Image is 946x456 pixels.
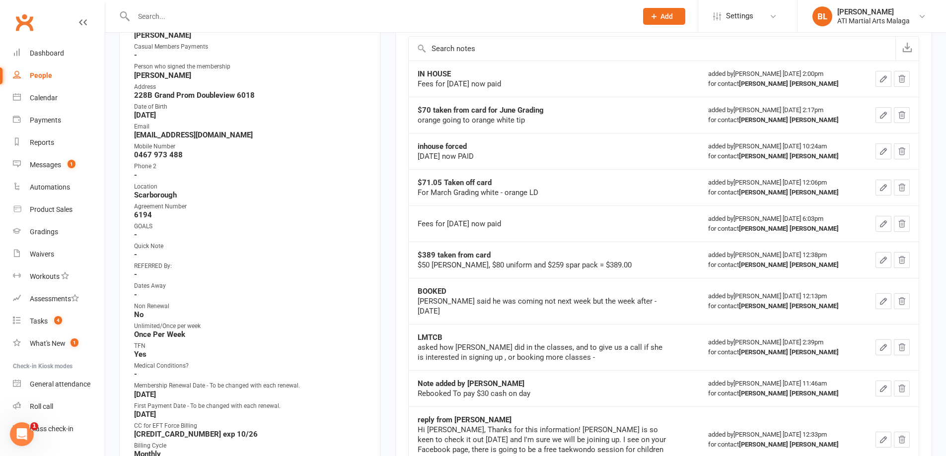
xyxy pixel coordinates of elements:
strong: [PERSON_NAME] [PERSON_NAME] [739,225,839,232]
a: General attendance kiosk mode [13,373,105,395]
div: added by [PERSON_NAME] [DATE] 12:38pm [708,250,853,270]
a: Automations [13,176,105,198]
button: Add [643,8,685,25]
div: GOALS [134,222,367,231]
strong: [PERSON_NAME] [134,31,367,40]
div: for contact [708,188,853,197]
div: Payments [30,116,61,124]
div: for contact [708,79,853,89]
div: Class check-in [30,425,73,433]
strong: [PERSON_NAME] [PERSON_NAME] [739,116,839,124]
strong: [CREDIT_CARD_NUMBER] exp 10/26 [134,430,367,439]
div: Email [134,122,367,131]
strong: $389 taken from card [418,251,491,260]
div: Dashboard [30,49,64,57]
iframe: Intercom live chat [10,422,34,446]
strong: [PERSON_NAME] [PERSON_NAME] [739,261,839,268]
div: [PERSON_NAME] said he was coming not next week but the week after - [DATE] [418,296,666,316]
div: Calendar [30,94,58,102]
strong: - [134,290,367,299]
span: 1 [68,160,75,168]
a: Reports [13,131,105,154]
input: Search... [131,9,630,23]
strong: - [134,171,367,180]
strong: inhouse forced [418,142,467,151]
div: orange going to orange white tip [418,115,666,125]
div: General attendance [30,380,90,388]
div: Unlimited/Once per week [134,322,367,331]
a: Tasks 4 [13,310,105,332]
div: BL [812,6,832,26]
strong: - [134,270,367,279]
div: added by [PERSON_NAME] [DATE] 2:00pm [708,69,853,89]
div: Rebooked To pay $30 cash on day [418,389,666,398]
strong: LMTCB [418,333,442,342]
div: People [30,71,52,79]
div: asked how [PERSON_NAME] did in the classes, and to give us a call if she is interested in signing... [418,342,666,362]
div: Date of Birth [134,102,367,112]
strong: [PERSON_NAME] [PERSON_NAME] [739,302,839,310]
strong: - [134,51,367,60]
a: Clubworx [12,10,37,35]
strong: No [134,310,367,319]
div: Messages [30,161,61,169]
div: Workouts [30,272,60,280]
input: Search notes [409,37,895,61]
strong: [DATE] [134,111,367,120]
div: For March Grading white - orange LD [418,188,666,197]
div: Roll call [30,402,53,410]
div: for contact [708,260,853,270]
strong: 6194 [134,210,367,219]
div: Casual Members Payments [134,42,367,52]
a: Product Sales [13,198,105,221]
div: CC for EFT Force Billing [134,421,367,431]
div: added by [PERSON_NAME] [DATE] 12:06pm [708,178,853,197]
div: Tasks [30,317,48,325]
strong: - [134,250,367,259]
div: Person who signed the membership [134,62,367,71]
a: Class kiosk mode [13,418,105,440]
div: added by [PERSON_NAME] [DATE] 12:13pm [708,291,853,311]
strong: IN HOUSE [418,69,451,78]
strong: Scarborough [134,191,367,199]
strong: 0467 973 488 [134,150,367,159]
a: Dashboard [13,42,105,65]
div: Assessments [30,295,79,303]
div: Mobile Number [134,142,367,151]
div: ATI Martial Arts Malaga [837,16,910,25]
div: Automations [30,183,70,191]
div: Membership Renewal Date - To be changed with each renewal. [134,381,367,391]
strong: Once Per Week [134,330,367,339]
a: Payments [13,109,105,131]
a: What's New1 [13,332,105,355]
span: 1 [30,422,38,430]
a: Messages 1 [13,154,105,176]
strong: Yes [134,350,367,359]
a: Calendar [13,87,105,109]
div: Gradings [30,228,58,236]
div: for contact [708,301,853,311]
div: Non Renewal [134,302,367,311]
strong: [PERSON_NAME] [PERSON_NAME] [739,80,839,87]
div: for contact [708,389,853,398]
strong: [PERSON_NAME] [PERSON_NAME] [739,189,839,196]
div: Dates Away [134,281,367,291]
div: First Payment Date - To be changed with each renewal. [134,401,367,411]
strong: [PERSON_NAME] [134,71,367,80]
div: added by [PERSON_NAME] [DATE] 11:46am [708,379,853,398]
span: 1 [71,338,78,347]
strong: reply from [PERSON_NAME] [418,415,511,424]
div: Reports [30,138,54,146]
div: added by [PERSON_NAME] [DATE] 12:33pm [708,430,853,450]
div: Waivers [30,250,54,258]
strong: BOOKED [418,287,446,296]
strong: $71.05 Taken off card [418,178,492,187]
div: Agreement Number [134,202,367,211]
div: REFERRED By: [134,261,367,271]
div: Billing Cycle [134,441,367,451]
div: Location [134,182,367,192]
a: Roll call [13,395,105,418]
div: Medical Conditions? [134,361,367,371]
div: Quick Note [134,242,367,251]
div: for contact [708,347,853,357]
